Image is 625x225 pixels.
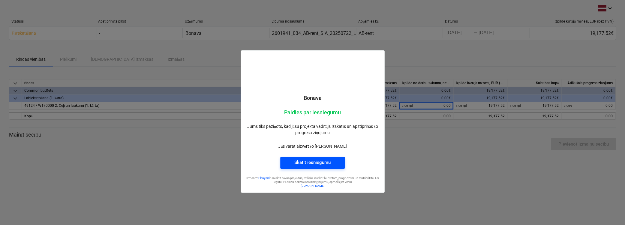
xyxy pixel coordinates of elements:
[301,184,325,187] a: [DOMAIN_NAME]
[280,157,345,169] button: Skatīt iesniegumu
[246,94,380,102] p: Bonava
[246,176,380,184] p: Izmantot pārvaldīt savus projektus, reāllaikā izsekot budžetam, prognozēm un rentabilitātei. Lai ...
[258,176,270,180] a: Planyard
[246,123,380,136] p: Jums tiks paziņots, kad jūsu projekta vadītājs izskatīs un apstiprinās šo progresa ziņojumu
[246,109,380,116] p: Paldies par iesniegumu
[246,143,380,149] p: Jūs varat aizvērt šo [PERSON_NAME]
[294,159,331,166] div: Skatīt iesniegumu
